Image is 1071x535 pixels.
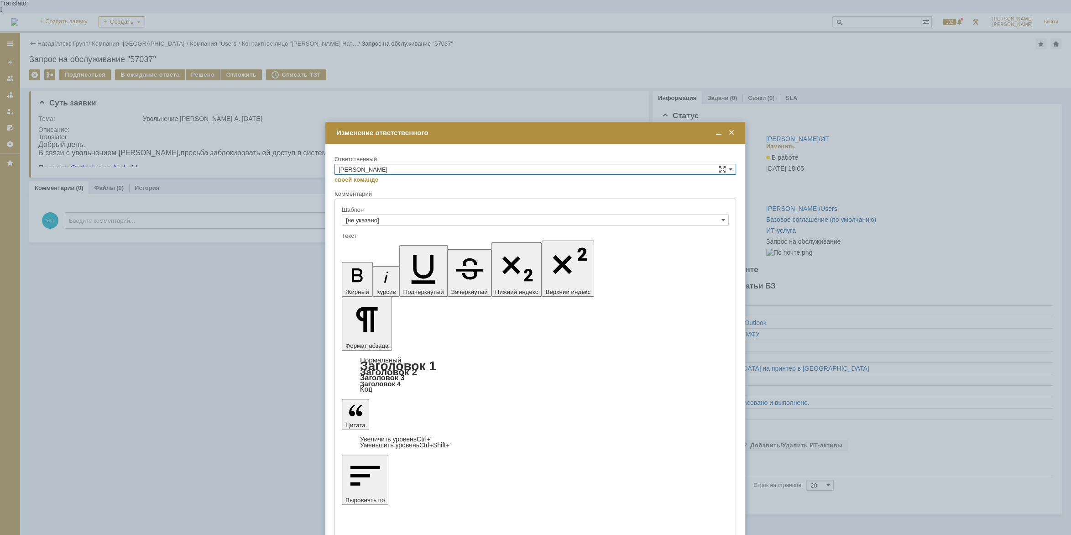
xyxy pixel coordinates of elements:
[345,288,369,295] span: Жирный
[360,367,417,377] a: Заголовок 2
[491,242,542,297] button: Нижний индекс
[403,288,444,295] span: Подчеркнутый
[342,297,392,351] button: Формат абзаца
[360,356,401,364] a: Нормальный
[376,288,396,295] span: Курсив
[495,288,538,295] span: Нижний индекс
[360,359,436,373] a: Заголовок 1
[714,129,723,137] span: Свернуть (Ctrl + M)
[719,166,726,173] span: Сложная форма
[334,176,378,184] a: своей команде
[727,129,736,137] span: Закрыть
[417,435,432,443] span: Ctrl+'
[342,233,727,239] div: Текст
[360,385,372,393] a: Код
[399,245,447,297] button: Подчеркнутый
[342,357,729,393] div: Формат абзаца
[360,435,432,443] a: Increase
[360,373,404,382] a: Заголовок 3
[32,31,99,39] a: Outlook для Android
[336,129,736,137] div: Изменение ответственного
[342,262,373,297] button: Жирный
[345,497,385,504] span: Выровнять по
[342,436,729,448] div: Цитата
[342,399,369,430] button: Цитата
[373,266,400,297] button: Курсив
[334,190,736,199] div: Комментарий
[360,441,451,449] a: Decrease
[545,288,590,295] span: Верхний индекс
[542,241,594,297] button: Верхний индекс
[360,380,401,388] a: Заголовок 4
[448,249,491,297] button: Зачеркнутый
[334,156,734,162] div: Ответственный
[345,342,388,349] span: Формат абзаца
[345,422,366,429] span: Цитата
[342,455,388,505] button: Выровнять по
[451,288,488,295] span: Зачеркнутый
[342,207,727,213] div: Шаблон
[4,4,133,11] div: Translator
[419,441,451,449] span: Ctrl+Shift+'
